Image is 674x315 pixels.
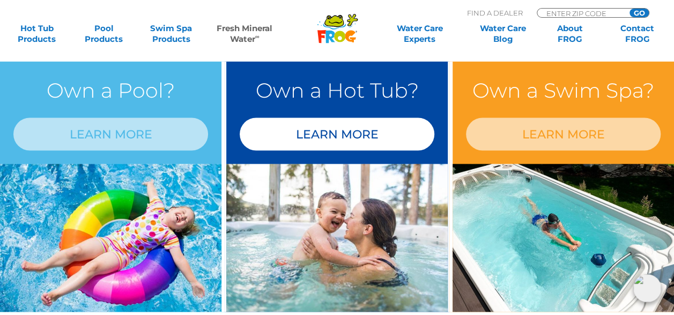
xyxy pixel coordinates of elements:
[212,23,278,45] a: Fresh MineralWater∞
[78,23,130,45] a: PoolProducts
[145,23,197,45] a: Swim SpaProducts
[629,9,649,17] input: GO
[13,75,208,107] h3: Own a Pool?
[633,274,661,302] img: openIcon
[467,8,523,18] p: Find A Dealer
[377,23,462,45] a: Water CareExperts
[240,75,434,107] h3: Own a Hot Tub?
[453,164,674,312] img: min-water-image-3
[240,118,434,150] a: LEARN MORE
[255,33,260,40] sup: ∞
[611,23,663,45] a: ContactFROG
[226,164,448,312] img: min-water-img-right
[13,118,208,150] a: LEARN MORE
[545,9,618,18] input: Zip Code Form
[544,23,596,45] a: AboutFROG
[466,75,661,107] h3: Own a Swim Spa?
[466,118,661,150] a: LEARN MORE
[11,23,63,45] a: Hot TubProducts
[477,23,529,45] a: Water CareBlog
